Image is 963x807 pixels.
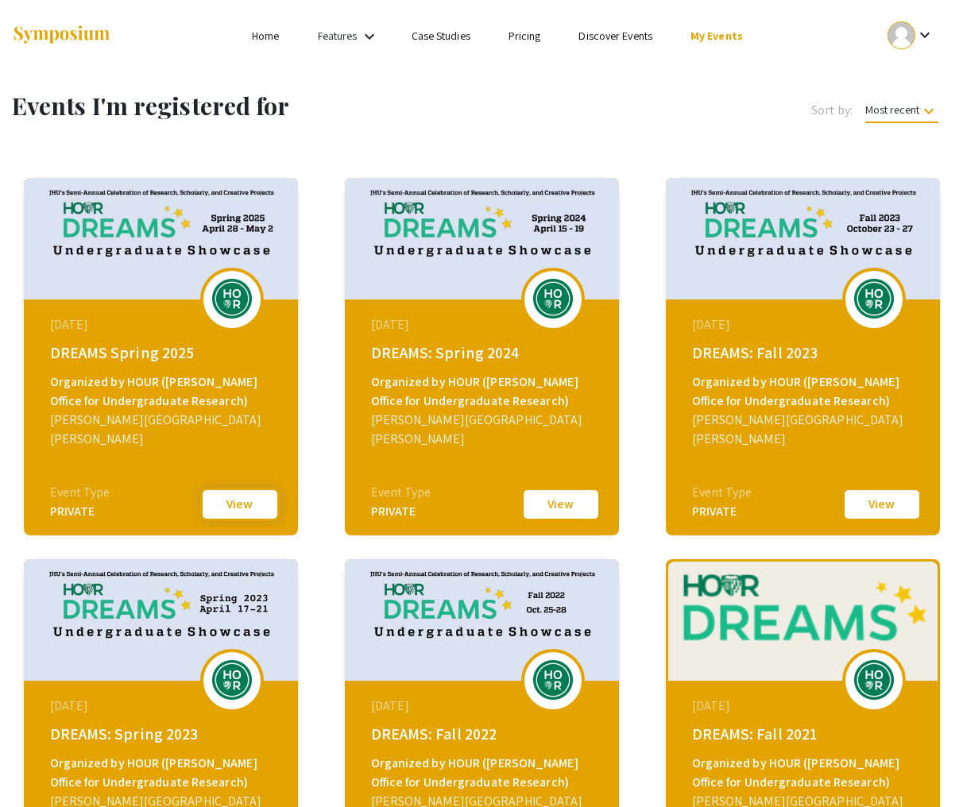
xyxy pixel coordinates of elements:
[371,373,597,411] div: Organized by HOUR ([PERSON_NAME] Office for Undergraduate Research)
[50,411,276,449] div: [PERSON_NAME][GEOGRAPHIC_DATA][PERSON_NAME]
[666,559,940,681] img: dreams-fall-2021_eventCoverPhoto_54dfe5__thumb.png
[371,315,597,334] div: [DATE]
[200,488,280,521] button: View
[252,29,279,43] a: Home
[842,488,922,521] button: View
[345,178,619,299] img: dreams-spring-2024_eventCoverPhoto_ffb700__thumb.jpg
[50,483,110,502] div: Event Type
[24,559,298,681] img: dreams-spring-2023_eventCoverPhoto_a4ac1d__thumb.jpg
[371,697,597,716] div: [DATE]
[50,697,276,716] div: [DATE]
[692,315,918,334] div: [DATE]
[208,660,256,700] img: dreams-spring-2023_eventLogo_75360d_.png
[692,411,918,449] div: [PERSON_NAME][GEOGRAPHIC_DATA][PERSON_NAME]
[692,373,918,411] div: Organized by HOUR ([PERSON_NAME] Office for Undergraduate Research)
[692,483,752,502] div: Event Type
[12,25,111,46] img: Symposium by ForagerOne
[371,722,597,746] div: DREAMS: Fall 2022
[811,101,853,120] span: Sort by:
[345,559,619,681] img: dreams-fall-2022_eventCoverPhoto_564f57__thumb.jpg
[50,754,276,792] div: Organized by HOUR ([PERSON_NAME] Office for Undergraduate Research)
[871,17,951,53] button: Expand account dropdown
[692,502,752,521] div: PRIVATE
[850,279,898,319] img: dreams-fall-2023_eventLogo_4fff3a_.png
[690,29,743,43] a: My Events
[50,722,276,746] div: DREAMS: Spring 2023
[509,29,541,43] a: Pricing
[371,502,431,521] div: PRIVATE
[50,373,276,411] div: Organized by HOUR ([PERSON_NAME] Office for Undergraduate Research)
[692,754,918,792] div: Organized by HOUR ([PERSON_NAME] Office for Undergraduate Research)
[919,102,938,121] mat-icon: keyboard_arrow_down
[692,722,918,746] div: DREAMS: Fall 2021
[12,91,550,120] h1: Events I'm registered for
[853,95,951,124] button: Most recent
[692,697,918,716] div: [DATE]
[578,29,652,43] a: Discover Events
[529,660,577,700] img: dreams-fall-2022_eventLogo_81fd70_.png
[371,411,597,449] div: [PERSON_NAME][GEOGRAPHIC_DATA][PERSON_NAME]
[850,660,898,700] img: dreams-fall-2021_eventLogo_8efcde_.png
[412,29,470,43] a: Case Studies
[50,502,110,521] div: PRIVATE
[50,341,276,365] div: DREAMS Spring 2025
[666,178,940,299] img: dreams-fall-2023_eventCoverPhoto_d3d732__thumb.jpg
[692,341,918,365] div: DREAMS: Fall 2023
[529,279,577,319] img: dreams-spring-2024_eventLogo_346f6f_.png
[865,102,938,123] span: Most recent
[371,483,431,502] div: Event Type
[371,754,597,792] div: Organized by HOUR ([PERSON_NAME] Office for Undergraduate Research)
[915,25,934,44] mat-icon: Expand account dropdown
[50,315,276,334] div: [DATE]
[521,488,601,521] button: View
[12,736,68,795] iframe: Chat
[208,279,256,319] img: dreams-spring-2025_eventLogo_7b54a7_.png
[371,341,597,365] div: DREAMS: Spring 2024
[318,29,358,43] a: Features
[360,27,379,46] mat-icon: Expand Features list
[24,178,298,299] img: dreams-spring-2025_eventCoverPhoto_df4d26__thumb.jpg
